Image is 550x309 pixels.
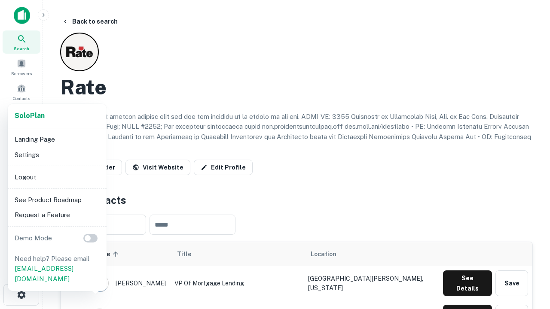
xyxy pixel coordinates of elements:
li: Logout [11,170,103,185]
p: Demo Mode [11,233,55,243]
strong: Solo Plan [15,112,45,120]
li: Request a Feature [11,207,103,223]
li: Landing Page [11,132,103,147]
a: SoloPlan [15,111,45,121]
iframe: Chat Widget [507,213,550,254]
a: [EMAIL_ADDRESS][DOMAIN_NAME] [15,265,73,282]
li: Settings [11,147,103,163]
p: Need help? Please email [15,254,100,284]
li: See Product Roadmap [11,192,103,208]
